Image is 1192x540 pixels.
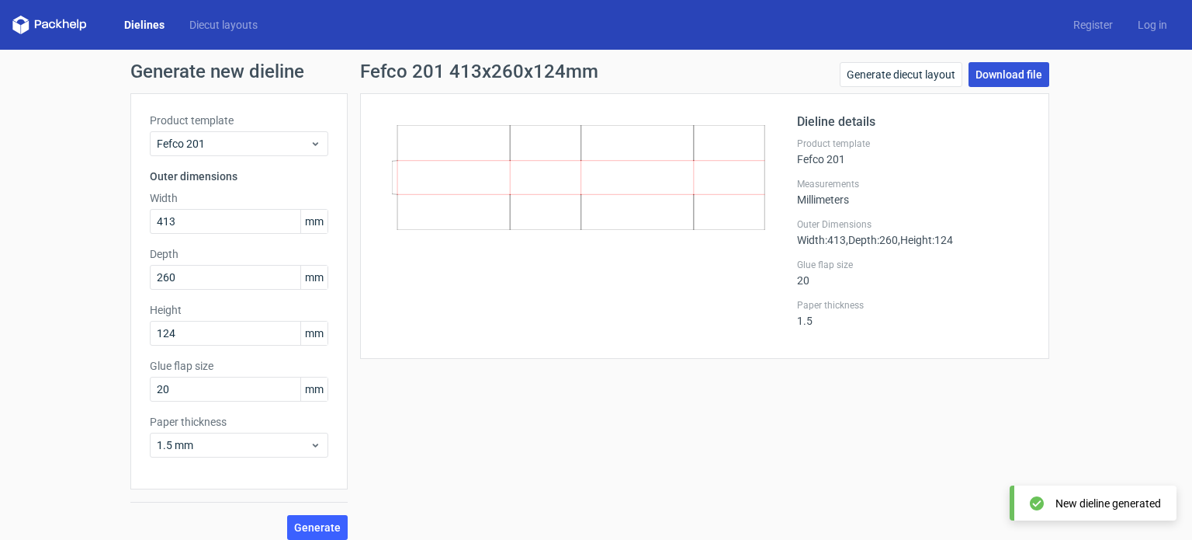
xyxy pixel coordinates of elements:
[840,62,962,87] a: Generate diecut layout
[797,178,1030,190] label: Measurements
[300,378,327,401] span: mm
[797,178,1030,206] div: Millimeters
[797,138,1030,165] div: Fefco 201
[150,190,328,206] label: Width
[797,218,1030,231] label: Outer Dimensions
[150,414,328,430] label: Paper thickness
[898,234,953,246] span: , Height : 124
[797,138,1030,150] label: Product template
[846,234,898,246] span: , Depth : 260
[797,234,846,246] span: Width : 413
[360,62,598,81] h1: Fefco 201 413x260x124mm
[150,302,328,318] label: Height
[157,136,310,152] span: Fefco 201
[300,322,327,345] span: mm
[294,522,341,533] span: Generate
[797,113,1030,131] h2: Dieline details
[112,17,177,33] a: Dielines
[300,266,327,289] span: mm
[1055,496,1161,511] div: New dieline generated
[177,17,270,33] a: Diecut layouts
[130,62,1062,81] h1: Generate new dieline
[1125,17,1180,33] a: Log in
[157,437,310,453] span: 1.5 mm
[1061,17,1125,33] a: Register
[797,259,1030,271] label: Glue flap size
[797,299,1030,312] label: Paper thickness
[150,246,328,262] label: Depth
[797,259,1030,287] div: 20
[150,169,328,184] h3: Outer dimensions
[797,299,1030,327] div: 1.5
[300,210,327,233] span: mm
[968,62,1049,87] a: Download file
[287,515,348,540] button: Generate
[150,113,328,128] label: Product template
[150,358,328,374] label: Glue flap size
